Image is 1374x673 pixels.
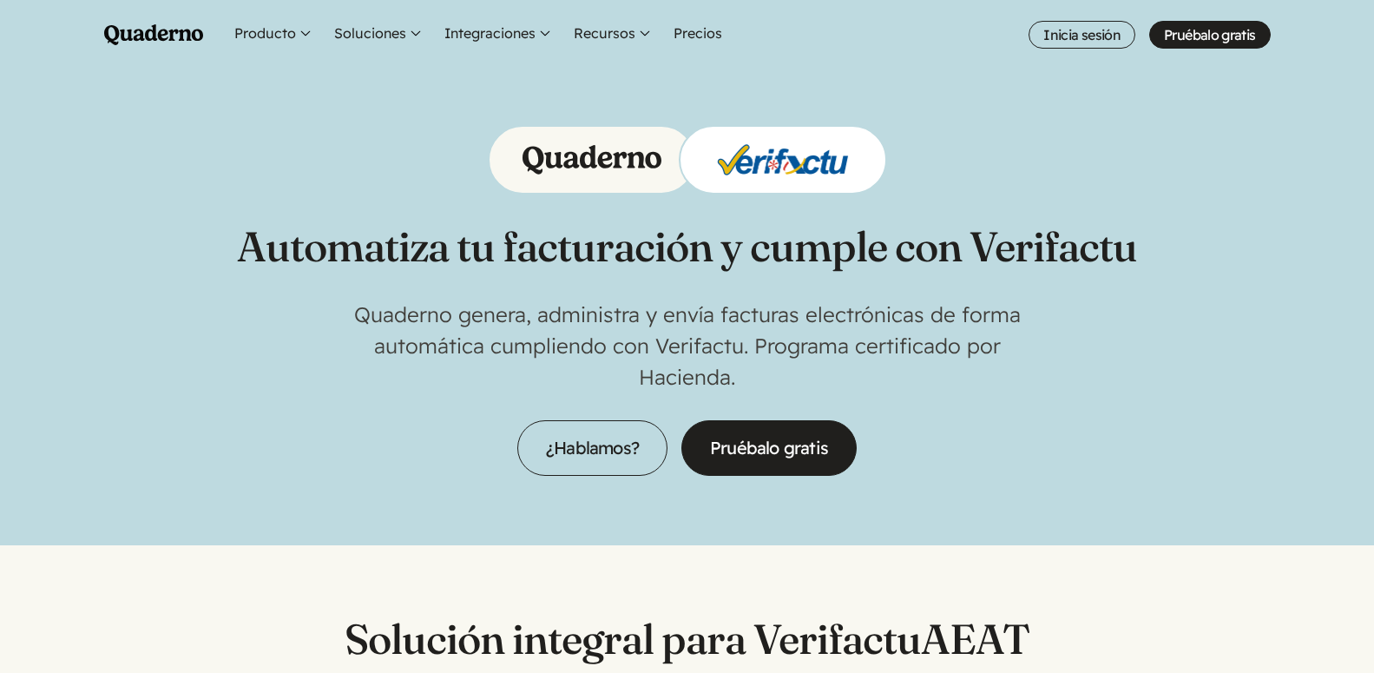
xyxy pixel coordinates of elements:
[125,615,1250,663] h2: Solución integral para Verifactu
[517,420,667,476] a: ¿Hablamos?
[681,420,857,476] a: Pruébalo gratis
[237,222,1137,271] h1: Automatiza tu facturación y cumple con Verifactu
[713,139,852,181] img: Logo of Verifactu
[921,613,1029,664] abbr: Agencia Estatal de Administración Tributaria
[1029,21,1135,49] a: Inicia sesión
[523,145,661,175] img: Logo of Quaderno
[340,299,1035,393] p: Quaderno genera, administra y envía facturas electrónicas de forma automática cumpliendo con Veri...
[1149,21,1270,49] a: Pruébalo gratis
